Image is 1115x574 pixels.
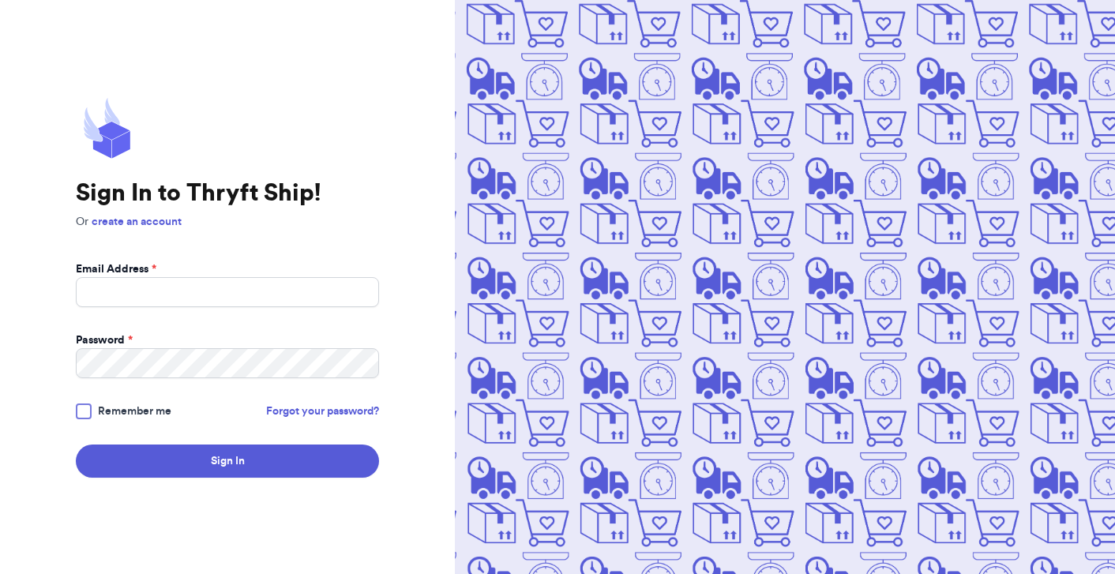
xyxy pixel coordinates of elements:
span: Remember me [98,403,171,419]
a: create an account [92,216,182,227]
h1: Sign In to Thryft Ship! [76,179,379,208]
p: Or [76,214,379,230]
label: Email Address [76,261,156,277]
button: Sign In [76,445,379,478]
a: Forgot your password? [266,403,379,419]
label: Password [76,332,133,348]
